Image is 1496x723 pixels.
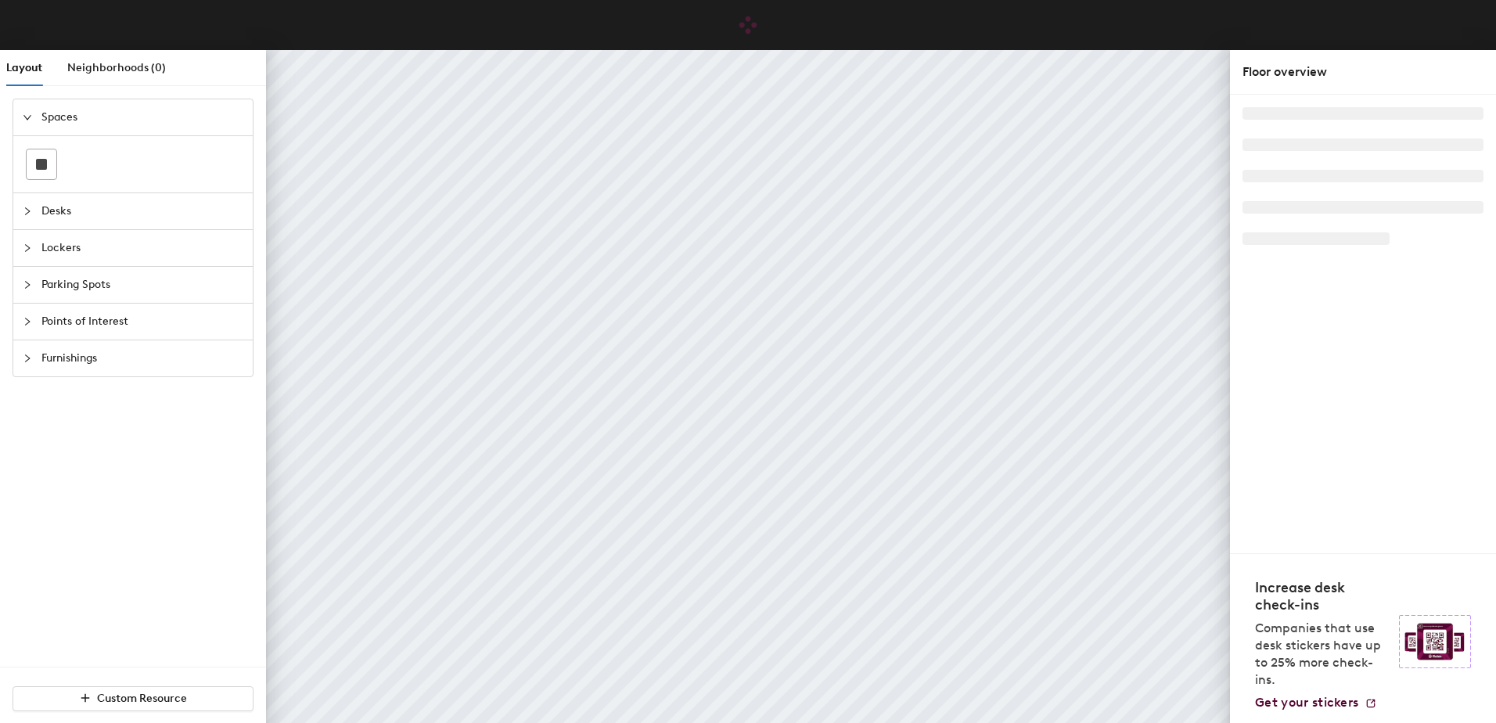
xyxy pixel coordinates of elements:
span: Spaces [41,99,243,135]
span: Desks [41,193,243,229]
span: collapsed [23,354,32,363]
span: collapsed [23,280,32,290]
span: collapsed [23,317,32,326]
span: Parking Spots [41,267,243,303]
span: collapsed [23,243,32,253]
img: Sticker logo [1399,615,1471,668]
span: expanded [23,113,32,122]
a: Get your stickers [1255,695,1377,710]
div: Floor overview [1242,63,1483,81]
span: Points of Interest [41,304,243,340]
span: Furnishings [41,340,243,376]
span: Neighborhoods (0) [67,61,166,74]
button: Custom Resource [13,686,254,711]
span: collapsed [23,207,32,216]
span: Lockers [41,230,243,266]
p: Companies that use desk stickers have up to 25% more check-ins. [1255,620,1390,689]
h4: Increase desk check-ins [1255,579,1390,613]
span: Custom Resource [97,692,187,705]
span: Get your stickers [1255,695,1358,710]
span: Layout [6,61,42,74]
